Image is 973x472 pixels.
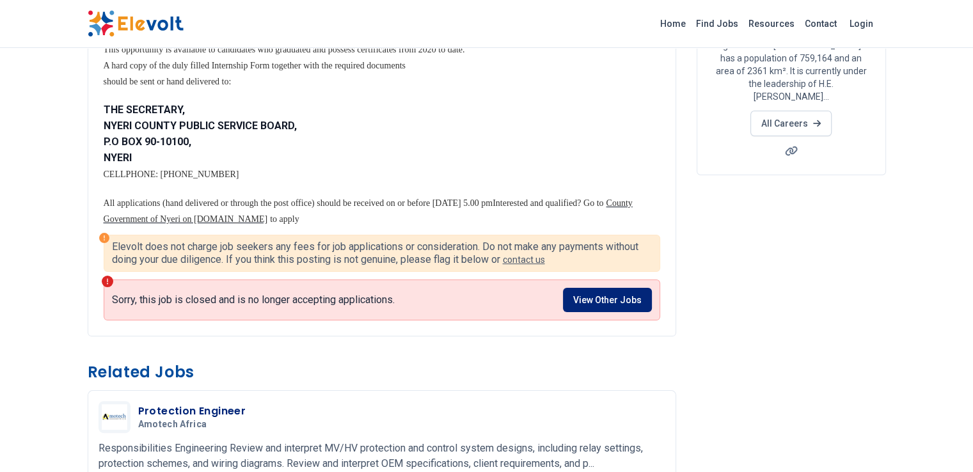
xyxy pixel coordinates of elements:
[743,13,800,34] a: Resources
[104,45,465,54] span: This opportunity is available to candidates who graduated and possess certificates from 2020 to d...
[691,13,743,34] a: Find Jobs
[842,11,881,36] a: Login
[104,77,232,86] span: should be sent or hand delivered to:
[104,152,132,164] strong: NYERI
[104,104,185,116] strong: THE SECRETARY,
[750,111,832,136] a: All Careers
[88,10,184,37] img: Elevolt
[104,61,406,70] span: A hard copy of the duly filled Internship Form together with the required documents
[112,294,395,306] p: Sorry, this job is closed and is no longer accepting applications.
[104,169,239,179] span: CELLPHONE: [PHONE_NUMBER]
[563,288,652,312] a: View Other Jobs
[104,120,297,132] strong: NYERI COUNTY PUBLIC SERVICE BOARD,
[104,136,191,148] strong: P.O BOX 90-10100,
[270,214,299,224] span: to apply
[112,240,652,266] p: Elevolt does not charge job seekers any fees for job applications or consideration. Do not make a...
[138,419,207,430] span: Amotech Africa
[655,13,691,34] a: Home
[138,404,246,419] h3: Protection Engineer
[99,441,665,471] p: Responsibilities Engineering Review and interpret MV/HV protection and control system designs, in...
[503,255,545,265] a: contact us
[102,404,127,430] img: Amotech Africa
[909,411,973,472] iframe: Chat Widget
[713,1,870,103] p: [GEOGRAPHIC_DATA] is located in the central region of [GEOGRAPHIC_DATA]. Its capital and largest ...
[800,13,842,34] a: Contact
[104,198,604,208] span: All applications (hand delivered or through the post office) should be received on or before [DAT...
[88,362,676,382] h3: Related Jobs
